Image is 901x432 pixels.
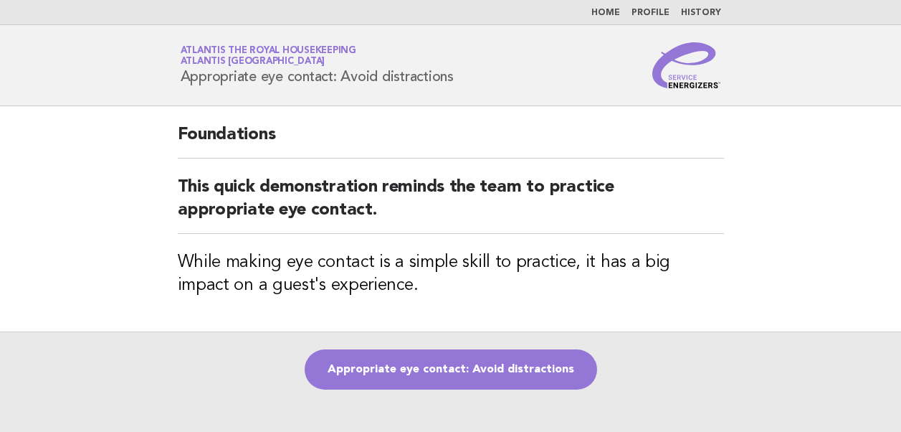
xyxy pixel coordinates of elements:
h3: While making eye contact is a simple skill to practice, it has a big impact on a guest's experience. [178,251,724,297]
a: History [681,9,721,17]
img: Service Energizers [652,42,721,88]
h2: Foundations [178,123,724,159]
a: Atlantis the Royal HousekeepingAtlantis [GEOGRAPHIC_DATA] [181,46,356,66]
h2: This quick demonstration reminds the team to practice appropriate eye contact. [178,176,724,234]
h1: Appropriate eye contact: Avoid distractions [181,47,454,84]
span: Atlantis [GEOGRAPHIC_DATA] [181,57,325,67]
a: Home [591,9,620,17]
a: Appropriate eye contact: Avoid distractions [305,349,597,390]
a: Profile [631,9,669,17]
